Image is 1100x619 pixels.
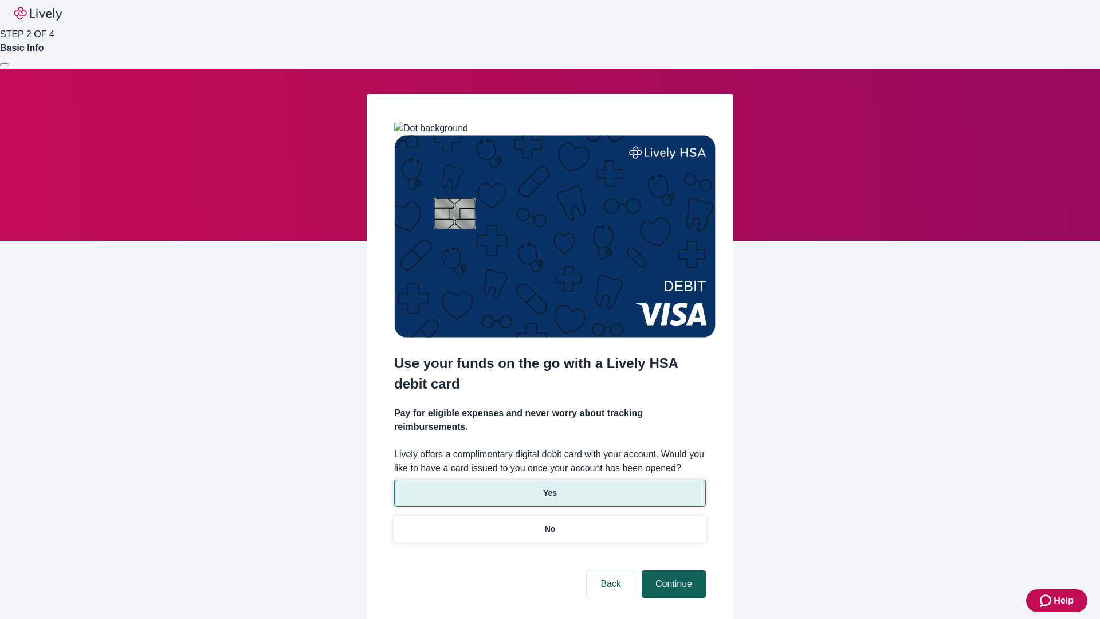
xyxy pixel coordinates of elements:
[394,406,706,434] h4: Pay for eligible expenses and never worry about tracking reimbursements.
[394,135,716,338] img: Debit card
[1054,594,1074,608] span: Help
[394,122,468,135] img: Dot background
[394,448,706,475] label: Lively offers a complimentary digital debit card with your account. Would you like to have a card...
[394,353,706,394] h2: Use your funds on the go with a Lively HSA debit card
[587,570,635,598] button: Back
[1026,589,1087,612] button: Zendesk support iconHelp
[394,480,706,507] button: Yes
[14,7,62,21] img: Lively
[545,523,556,535] p: No
[543,487,557,499] p: Yes
[394,516,706,543] button: No
[1040,594,1054,608] svg: Zendesk support icon
[642,570,706,598] button: Continue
